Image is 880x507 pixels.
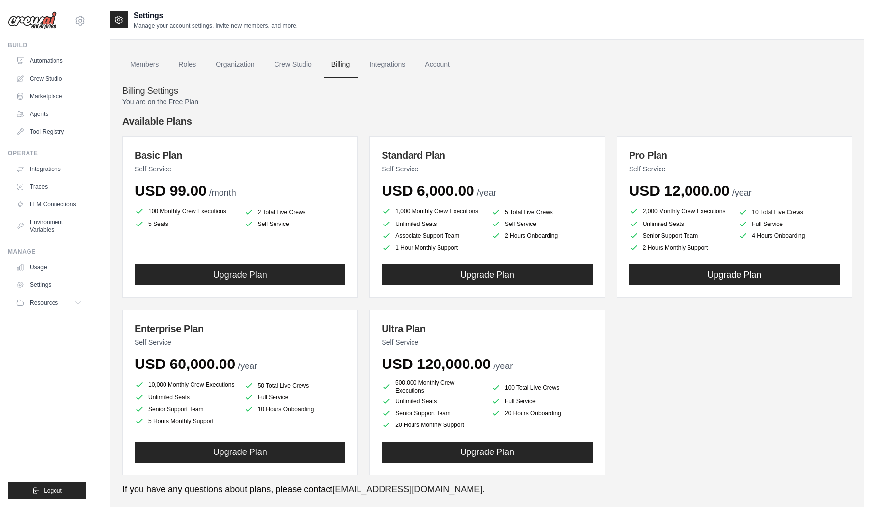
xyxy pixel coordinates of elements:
p: If you have any questions about plans, please contact . [122,483,852,496]
div: Build [8,41,86,49]
span: USD 12,000.00 [629,182,730,198]
span: /year [477,188,496,197]
h3: Ultra Plan [382,322,592,336]
a: Crew Studio [12,71,86,86]
a: LLM Connections [12,197,86,212]
p: Self Service [135,338,345,347]
li: Full Service [244,393,346,402]
li: Unlimited Seats [382,396,483,406]
p: Self Service [382,338,592,347]
p: Self Service [382,164,592,174]
li: 100 Total Live Crews [491,381,593,394]
button: Resources [12,295,86,310]
a: Integrations [361,52,413,78]
a: Roles [170,52,204,78]
span: /year [238,361,257,371]
div: Operate [8,149,86,157]
a: Members [122,52,166,78]
li: Senior Support Team [629,231,731,241]
li: Unlimited Seats [135,393,236,402]
li: 50 Total Live Crews [244,381,346,391]
span: USD 60,000.00 [135,356,235,372]
a: Organization [208,52,262,78]
li: 5 Seats [135,219,236,229]
li: 2 Hours Onboarding [491,231,593,241]
li: Full Service [491,396,593,406]
li: 5 Hours Monthly Support [135,416,236,426]
a: Crew Studio [267,52,320,78]
li: 1,000 Monthly Crew Executions [382,205,483,217]
li: 5 Total Live Crews [491,207,593,217]
h3: Pro Plan [629,148,840,162]
li: Self Service [244,219,346,229]
li: Unlimited Seats [629,219,731,229]
li: Senior Support Team [135,404,236,414]
a: Billing [324,52,357,78]
h2: Settings [134,10,298,22]
li: 10 Total Live Crews [738,207,840,217]
li: 2,000 Monthly Crew Executions [629,205,731,217]
span: /month [209,188,236,197]
li: 10 Hours Onboarding [244,404,346,414]
a: Settings [12,277,86,293]
li: Self Service [491,219,593,229]
span: USD 99.00 [135,182,207,198]
li: 500,000 Monthly Crew Executions [382,379,483,394]
button: Upgrade Plan [135,442,345,463]
li: 4 Hours Onboarding [738,231,840,241]
li: 2 Hours Monthly Support [629,243,731,253]
li: Senior Support Team [382,408,483,418]
li: 100 Monthly Crew Executions [135,205,236,217]
h4: Available Plans [122,114,852,128]
p: Self Service [629,164,840,174]
a: Integrations [12,161,86,177]
li: 20 Hours Monthly Support [382,420,483,430]
li: 10,000 Monthly Crew Executions [135,379,236,391]
button: Upgrade Plan [382,442,592,463]
h3: Enterprise Plan [135,322,345,336]
div: Manage [8,248,86,255]
a: Agents [12,106,86,122]
button: Upgrade Plan [135,264,345,285]
li: 1 Hour Monthly Support [382,243,483,253]
span: Resources [30,299,58,307]
span: /year [493,361,513,371]
li: 20 Hours Onboarding [491,408,593,418]
h4: Billing Settings [122,86,852,97]
a: Tool Registry [12,124,86,140]
span: USD 6,000.00 [382,182,474,198]
button: Upgrade Plan [629,264,840,285]
a: Usage [12,259,86,275]
h3: Standard Plan [382,148,592,162]
img: Logo [8,11,57,30]
p: Manage your account settings, invite new members, and more. [134,22,298,29]
li: Unlimited Seats [382,219,483,229]
a: Traces [12,179,86,195]
span: USD 120,000.00 [382,356,491,372]
a: Environment Variables [12,214,86,238]
span: /year [732,188,752,197]
p: Self Service [135,164,345,174]
a: Automations [12,53,86,69]
li: 2 Total Live Crews [244,207,346,217]
a: Account [417,52,458,78]
li: Full Service [738,219,840,229]
a: Marketplace [12,88,86,104]
button: Upgrade Plan [382,264,592,285]
h3: Basic Plan [135,148,345,162]
li: Associate Support Team [382,231,483,241]
button: Logout [8,482,86,499]
p: You are on the Free Plan [122,97,852,107]
span: Logout [44,487,62,495]
a: [EMAIL_ADDRESS][DOMAIN_NAME] [332,484,482,494]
